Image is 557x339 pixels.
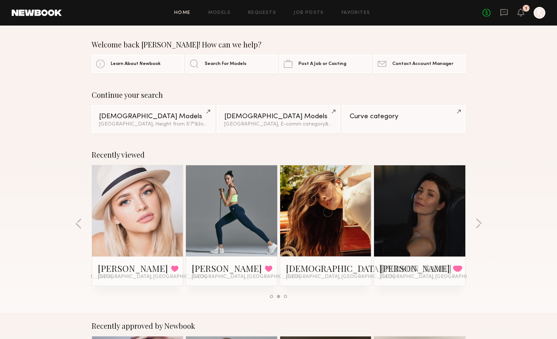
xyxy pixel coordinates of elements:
[248,11,276,15] a: Requests
[224,122,333,127] div: [GEOGRAPHIC_DATA], E-comm category
[195,122,229,127] span: & 3 other filter s
[380,262,450,274] a: [PERSON_NAME]
[98,274,207,280] span: [GEOGRAPHIC_DATA], [GEOGRAPHIC_DATA]
[92,55,184,73] a: Learn About Newbook
[325,122,360,127] span: & 4 other filter s
[342,11,370,15] a: Favorites
[350,113,458,120] div: Curve category
[99,122,207,127] div: [GEOGRAPHIC_DATA], Height from 5'7"
[525,7,527,11] div: 1
[392,62,453,66] span: Contact Account Manager
[373,55,465,73] a: Contact Account Manager
[286,274,395,280] span: [GEOGRAPHIC_DATA], [GEOGRAPHIC_DATA]
[294,11,324,15] a: Job Posts
[205,62,247,66] span: Search For Models
[92,321,466,330] div: Recently approved by Newbook
[279,55,371,73] a: Post A Job or Casting
[98,262,168,274] a: [PERSON_NAME]
[224,113,333,120] div: [DEMOGRAPHIC_DATA] Models
[92,105,215,133] a: [DEMOGRAPHIC_DATA] Models[GEOGRAPHIC_DATA], Height from 5'7"&3other filters
[174,11,191,15] a: Home
[380,274,489,280] span: [GEOGRAPHIC_DATA], [GEOGRAPHIC_DATA]
[92,40,466,49] div: Welcome back [PERSON_NAME]! How can we help?
[534,7,545,19] a: K
[92,90,466,99] div: Continue your search
[186,55,278,73] a: Search For Models
[99,113,207,120] div: [DEMOGRAPHIC_DATA] Models
[342,105,465,133] a: Curve category
[208,11,230,15] a: Models
[217,105,340,133] a: [DEMOGRAPHIC_DATA] Models[GEOGRAPHIC_DATA], E-comm category&4other filters
[298,62,346,66] span: Post A Job or Casting
[111,62,161,66] span: Learn About Newbook
[192,262,262,274] a: [PERSON_NAME]
[92,150,466,159] div: Recently viewed
[192,274,301,280] span: [GEOGRAPHIC_DATA], [GEOGRAPHIC_DATA]
[286,262,452,274] a: [DEMOGRAPHIC_DATA][PERSON_NAME]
